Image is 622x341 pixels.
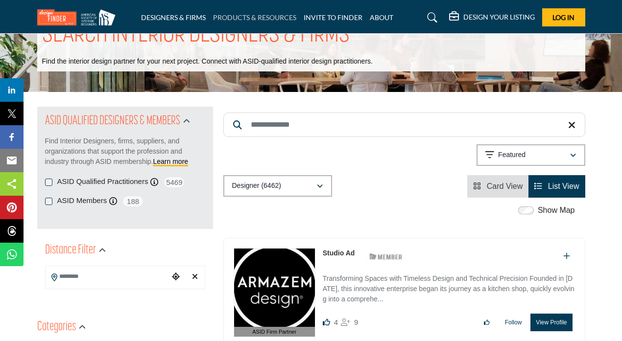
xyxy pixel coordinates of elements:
[323,248,355,258] p: Studio Ad
[37,318,76,336] h2: Categories
[42,21,350,51] h1: SEARCH INTERIOR DESIGNERS & FIRMS
[323,249,355,257] a: Studio Ad
[477,144,585,166] button: Featured
[548,182,579,190] span: List View
[478,314,496,331] button: Like listing
[168,267,183,288] div: Choose your current location
[528,175,585,198] li: List View
[538,205,575,216] label: Show Map
[487,182,523,190] span: Card View
[499,314,528,331] button: Follow
[530,314,572,331] button: View Profile
[213,13,296,22] a: PRODUCTS & RESOURCES
[45,179,52,186] input: ASID Qualified Practitioners checkbox
[57,195,107,206] label: ASID Members
[341,317,358,328] div: Followers
[57,176,148,187] label: ASID Qualified Practitioners
[223,113,585,137] input: Search Keyword
[304,13,362,22] a: INVITE TO FINDER
[334,318,338,326] span: 4
[153,158,189,165] a: Learn more
[323,318,330,326] i: Likes
[418,10,444,25] a: Search
[46,267,169,286] input: Search Location
[364,250,408,263] img: ASID Members Badge Icon
[37,9,120,25] img: Site Logo
[323,268,575,306] a: Transforming Spaces with Timeless Design and Technical Precision Founded in [DATE], this innovati...
[534,182,579,190] a: View List
[552,13,574,22] span: Log In
[234,249,315,337] a: ASID Firm Partner
[188,267,202,288] div: Clear search location
[141,13,206,22] a: DESIGNERS & FIRMS
[252,328,296,336] span: ASID Firm Partner
[323,273,575,306] p: Transforming Spaces with Timeless Design and Technical Precision Founded in [DATE], this innovati...
[163,176,185,188] span: 5469
[449,12,535,23] div: DESIGN YOUR LISTING
[223,175,332,197] button: Designer (6462)
[234,249,315,327] img: Studio Ad
[122,195,144,207] span: 188
[563,252,570,260] a: Add To List
[370,13,393,22] a: ABOUT
[542,8,585,26] button: Log In
[45,113,180,130] h2: ASID QUALIFIED DESIGNERS & MEMBERS
[45,242,96,259] h2: Distance Filter
[45,136,205,167] p: Find Interior Designers, firms, suppliers, and organizations that support the profession and indu...
[232,181,281,191] p: Designer (6462)
[473,182,523,190] a: View Card
[42,57,373,67] p: Find the interior design partner for your next project. Connect with ASID-qualified interior desi...
[467,175,528,198] li: Card View
[498,150,526,160] p: Featured
[45,198,52,205] input: ASID Members checkbox
[463,13,535,22] h5: DESIGN YOUR LISTING
[354,318,358,326] span: 9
